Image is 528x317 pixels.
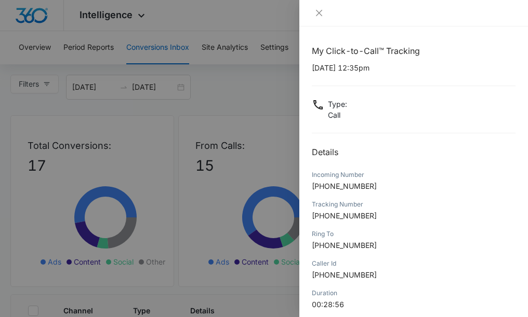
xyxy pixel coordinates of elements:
[312,62,516,73] p: [DATE] 12:35pm
[312,170,516,180] div: Incoming Number
[115,61,175,68] div: Keywords by Traffic
[312,8,326,18] button: Close
[312,229,516,239] div: Ring To
[27,27,114,35] div: Domain: [DOMAIN_NAME]
[17,27,25,35] img: website_grey.svg
[312,45,516,57] h1: My Click-to-Call™ Tracking
[29,17,51,25] div: v 4.0.25
[312,182,377,190] span: [PHONE_NUMBER]
[39,61,93,68] div: Domain Overview
[17,17,25,25] img: logo_orange.svg
[328,109,347,120] p: Call
[312,211,377,220] span: [PHONE_NUMBER]
[315,9,323,17] span: close
[28,60,36,68] img: tab_domain_overview_orange.svg
[312,259,516,268] div: Caller Id
[328,99,347,109] p: Type :
[312,288,516,298] div: Duration
[312,270,377,279] span: [PHONE_NUMBER]
[312,300,344,309] span: 00:28:56
[103,60,112,68] img: tab_keywords_by_traffic_grey.svg
[312,241,377,250] span: [PHONE_NUMBER]
[312,200,516,209] div: Tracking Number
[312,146,516,158] h2: Details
